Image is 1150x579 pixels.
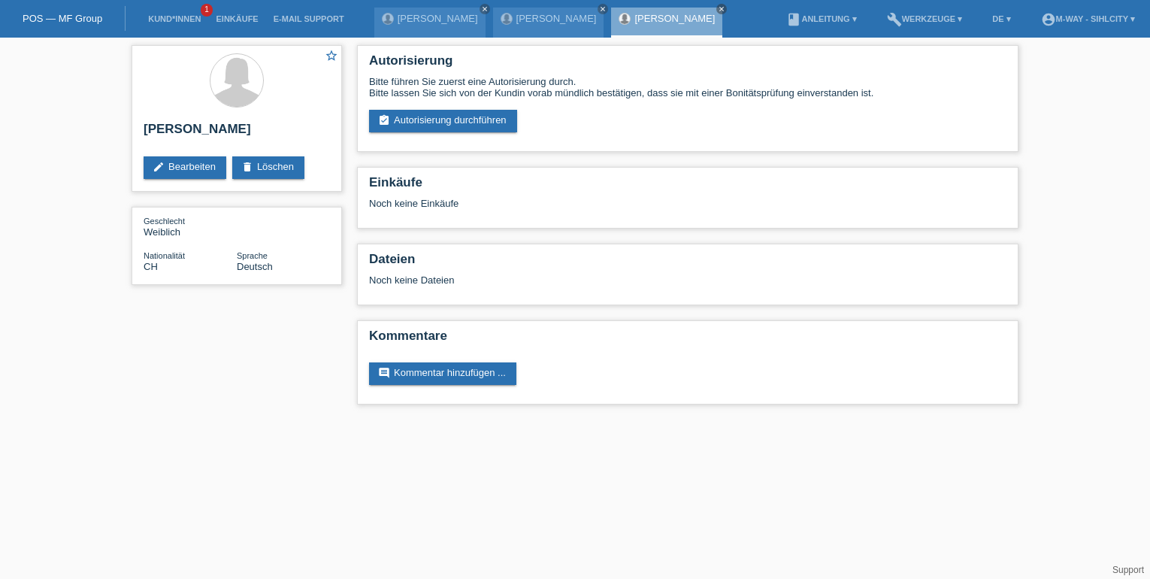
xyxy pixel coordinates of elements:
a: buildWerkzeuge ▾ [879,14,970,23]
a: DE ▾ [985,14,1018,23]
span: Nationalität [144,251,185,260]
i: close [718,5,725,13]
i: build [887,12,902,27]
i: star_border [325,49,338,62]
a: close [716,4,727,14]
h2: Einkäufe [369,175,1006,198]
a: account_circlem-way - Sihlcity ▾ [1033,14,1142,23]
a: Kund*innen [141,14,208,23]
a: [PERSON_NAME] [516,13,597,24]
i: close [599,5,607,13]
i: close [481,5,489,13]
a: assignment_turned_inAutorisierung durchführen [369,110,517,132]
h2: Autorisierung [369,53,1006,76]
div: Weiblich [144,215,237,238]
div: Bitte führen Sie zuerst eine Autorisierung durch. Bitte lassen Sie sich von der Kundin vorab münd... [369,76,1006,99]
h2: [PERSON_NAME] [144,122,330,144]
h2: Kommentare [369,329,1006,351]
a: [PERSON_NAME] [398,13,478,24]
i: delete [241,161,253,173]
span: 1 [201,4,213,17]
span: Sprache [237,251,268,260]
a: commentKommentar hinzufügen ... [369,362,516,385]
i: comment [378,367,390,379]
a: POS — MF Group [23,13,102,24]
i: edit [153,161,165,173]
div: Noch keine Einkäufe [369,198,1006,220]
a: Support [1112,565,1144,575]
i: book [786,12,801,27]
h2: Dateien [369,252,1006,274]
a: [PERSON_NAME] [634,13,715,24]
a: Einkäufe [208,14,265,23]
a: close [480,4,490,14]
a: star_border [325,49,338,65]
a: deleteLöschen [232,156,304,179]
span: Schweiz [144,261,158,272]
a: E-Mail Support [266,14,352,23]
i: assignment_turned_in [378,114,390,126]
a: close [598,4,608,14]
span: Deutsch [237,261,273,272]
i: account_circle [1041,12,1056,27]
a: editBearbeiten [144,156,226,179]
a: bookAnleitung ▾ [779,14,864,23]
span: Geschlecht [144,217,185,226]
div: Noch keine Dateien [369,274,828,286]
